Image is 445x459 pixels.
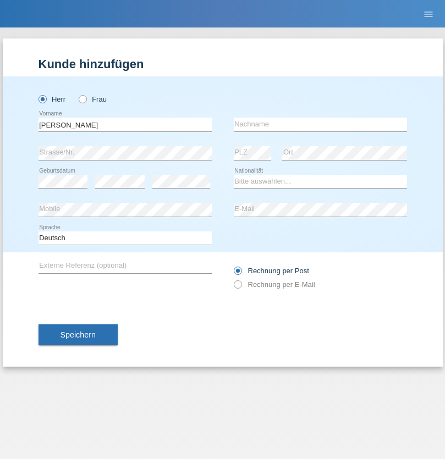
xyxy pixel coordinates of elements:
[79,95,86,102] input: Frau
[234,280,315,289] label: Rechnung per E-Mail
[234,267,309,275] label: Rechnung per Post
[39,324,118,345] button: Speichern
[39,95,66,103] label: Herr
[79,95,107,103] label: Frau
[61,330,96,339] span: Speichern
[417,10,439,17] a: menu
[39,95,46,102] input: Herr
[234,280,241,294] input: Rechnung per E-Mail
[423,9,434,20] i: menu
[39,57,407,71] h1: Kunde hinzufügen
[234,267,241,280] input: Rechnung per Post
